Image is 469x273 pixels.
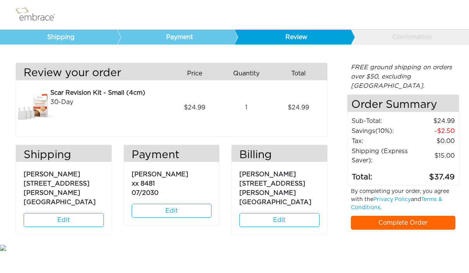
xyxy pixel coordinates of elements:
td: Tax: [351,136,409,146]
td: Shipping (Express Saver): [351,146,409,166]
td: 0.00 [408,136,455,146]
span: 24.99 [184,103,205,112]
span: [PERSON_NAME] [132,171,188,177]
h4: Order Summary [347,95,459,112]
td: $15.00 [408,146,455,166]
img: logo.png [14,5,64,24]
div: Price [172,67,223,80]
span: (10%) [375,128,392,134]
div: By completing your order, you agree with the and . [345,188,461,216]
div: 30-Day [50,97,166,107]
td: Savings : [351,126,409,136]
h3: Billing [232,149,327,162]
a: Terms & Conditions [351,197,442,210]
td: Sub-Total: [351,116,409,126]
span: 07/2030 [132,190,158,196]
span: 1 [245,103,247,112]
img: e45cdefa-8da5-11e7-8839-02e45ca4b85b.jpeg [16,88,55,127]
h3: Shipping [16,149,112,162]
h3: Payment [124,149,220,162]
td: 24.99 [408,116,455,126]
a: Edit [239,213,320,227]
span: xx 8481 [132,181,155,187]
div: Total [275,67,327,80]
a: Edit [24,213,104,227]
p: [PERSON_NAME] [STREET_ADDRESS][PERSON_NAME] [GEOGRAPHIC_DATA] [239,166,320,207]
a: Review [234,30,351,44]
div: FREE ground shipping on orders over $50, excluding [GEOGRAPHIC_DATA]. [347,63,459,90]
a: Payment [117,30,234,44]
td: 37.49 [408,166,455,183]
div: Scar Revision Kit - Small (4cm) [50,88,166,97]
span: 24.99 [288,103,309,112]
a: Edit [132,204,212,218]
a: Privacy Policy [373,197,411,202]
h3: Review your order [16,67,166,80]
p: [PERSON_NAME] [STREET_ADDRESS][PERSON_NAME] [GEOGRAPHIC_DATA] [24,166,104,207]
a: Confirmation [350,30,468,44]
span: Quantity [233,69,259,78]
a: Complete Order [351,216,455,230]
td: Total: [351,166,409,183]
td: 2.50 [408,126,455,136]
